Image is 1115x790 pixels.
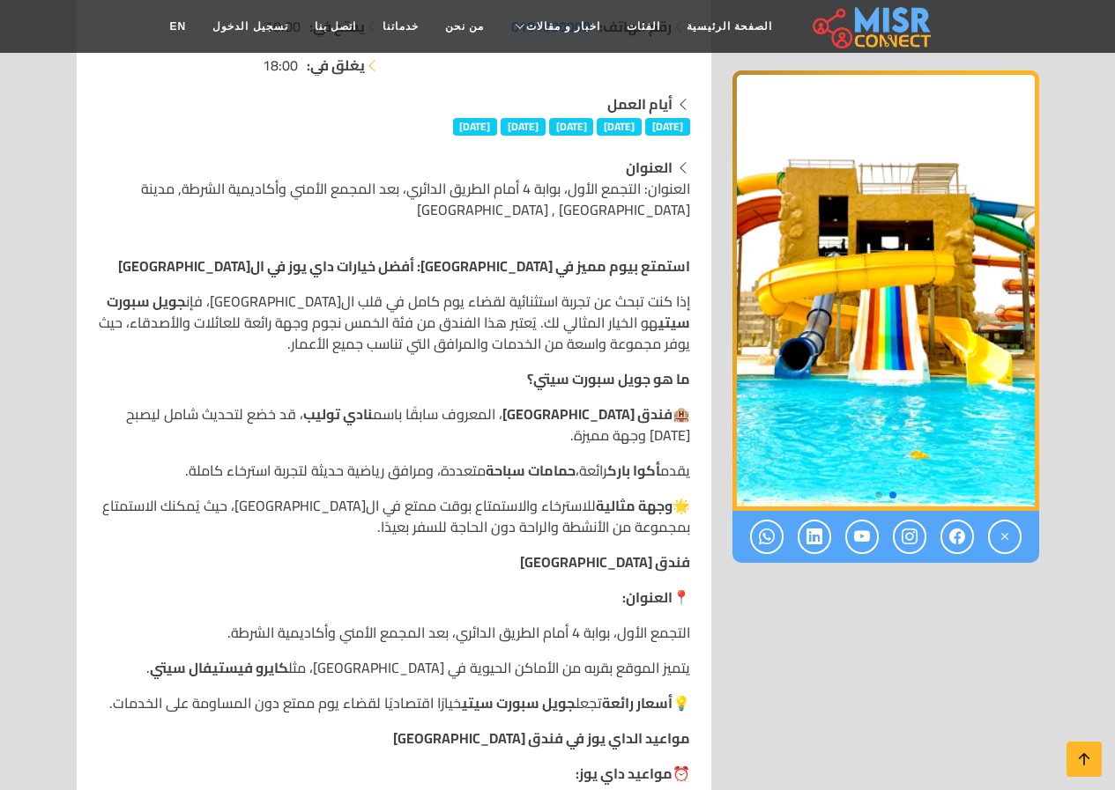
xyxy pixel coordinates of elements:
[732,70,1039,511] img: جويل سبورت سيتي
[393,725,690,751] strong: مواعيد الداي يوز في فندق [GEOGRAPHIC_DATA]
[303,401,373,427] strong: نادي توليب
[889,491,896,498] span: Go to slide 1
[607,457,660,484] strong: أكوا بارك
[502,401,673,427] strong: فندق [GEOGRAPHIC_DATA]
[157,10,200,43] a: EN
[98,763,690,784] p: ⏰
[520,549,690,575] strong: فندق [GEOGRAPHIC_DATA]
[875,491,882,498] span: Go to slide 2
[613,10,673,43] a: الفئات
[98,657,690,678] p: يتميز الموقع بقربه من الأماكن الحيوية في [GEOGRAPHIC_DATA]، مثل .
[98,460,690,481] p: يقدم رائعة، متعددة، ومرافق رياضية حديثة لتجربة استرخاء كاملة.
[813,4,931,48] img: main.misr_connect
[199,10,301,43] a: تسجيل الدخول
[369,10,432,43] a: خدماتنا
[526,18,600,34] span: اخبار و مقالات
[98,692,690,713] p: 💡 تجعل خيارًا اقتصاديًا لقضاء يوم ممتع دون المساومة على الخدمات.
[549,118,594,136] span: [DATE]
[301,10,369,43] a: اتصل بنا
[150,654,288,681] strong: كايرو فيستيفال سيتي
[98,622,690,643] p: التجمع الأول، بوابة 4 أمام الطريق الدائري، بعد المجمع الأمني وأكاديمية الشرطة.
[486,457,576,484] strong: حمامات سباحة
[307,55,365,76] strong: يغلق في:
[98,587,690,608] p: 📍
[453,118,498,136] span: [DATE]
[118,253,690,279] strong: استمتع بيوم مميز في [GEOGRAPHIC_DATA]: أفضل خيارات داي يوز في ال[GEOGRAPHIC_DATA]
[732,70,1039,511] div: 1 / 2
[602,690,673,716] strong: أسعار رائعة
[263,55,298,76] span: 18:00
[98,495,690,537] p: 🌟 للاسترخاء والاستمتاع بوقت ممتع في ال[GEOGRAPHIC_DATA]، حيث يُمكنك الاستمتاع بمجموعة من الأنشطة ...
[107,288,690,336] strong: جويل سبورت سيتي
[462,690,576,716] strong: جويل سبورت سيتي
[645,118,690,136] span: [DATE]
[98,291,690,354] p: إذا كنت تبحث عن تجربة استثنائية لقضاء يوم كامل في قلب ال[GEOGRAPHIC_DATA]، فإن هو الخيار المثالي ...
[501,118,546,136] span: [DATE]
[432,10,497,43] a: من نحن
[626,154,673,181] strong: العنوان
[98,403,690,446] p: 🏨 ، المعروف سابقًا باسم ، قد خضع لتحديث شامل ليصبح [DATE] وجهة مميزة.
[141,175,690,223] span: العنوان: التجمع الأول، بوابة 4 أمام الطريق الدائري، بعد المجمع الأمني وأكاديمية الشرطة, مدينة [GE...
[527,365,690,392] strong: ما هو جويل سبورت سيتي؟
[576,760,673,786] strong: مواعيد داي يوز:
[622,584,673,610] strong: العنوان:
[607,91,673,117] strong: أيام العمل
[596,492,673,519] strong: وجهة مثالية
[597,118,642,136] span: [DATE]
[497,10,613,43] a: اخبار و مقالات
[673,10,785,43] a: الصفحة الرئيسية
